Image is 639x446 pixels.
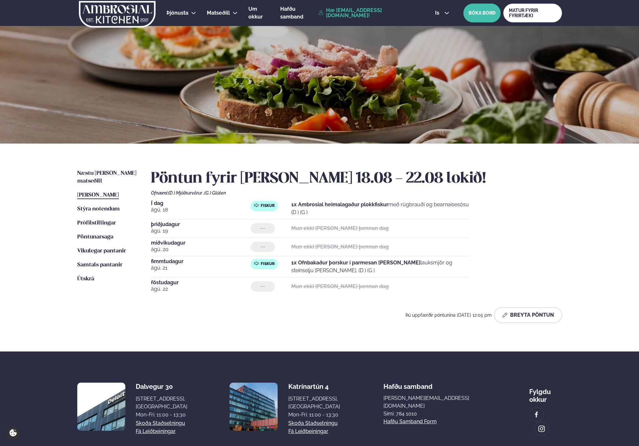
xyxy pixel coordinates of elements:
img: image alt [533,411,540,418]
button: Breyta Pöntun [494,307,562,323]
a: image alt [530,408,543,421]
span: Prófílstillingar [77,220,116,226]
span: Matseðill [207,10,230,16]
div: [STREET_ADDRESS], [GEOGRAPHIC_DATA] [136,395,187,411]
img: image alt [230,383,278,431]
span: miðvikudagur [151,240,251,246]
div: Mon-Fri: 11:00 - 13:30 [288,411,340,419]
a: [PERSON_NAME] [77,191,119,199]
a: Prófílstillingar [77,219,116,227]
img: image alt [538,425,545,433]
a: Hafðu samband [280,5,315,21]
span: [PERSON_NAME] [77,192,119,198]
h2: Pöntun fyrir [PERSON_NAME] 18.08 - 22.08 lokið! [151,170,562,188]
img: logo [79,1,156,28]
img: image alt [77,383,125,431]
span: ágú. 21 [151,264,251,272]
a: MATUR FYRIR FYRIRTÆKI [503,4,562,22]
a: Þjónusta [167,9,188,17]
div: Katrínartún 4 [288,383,340,390]
span: is [435,10,441,16]
strong: Mun ekki [PERSON_NAME] þennan dag [291,244,389,250]
span: Þú uppfærðir pöntunina [DATE] 12:05 pm [406,312,492,318]
div: Fylgdu okkur [529,383,562,403]
span: ágú. 20 [151,246,251,253]
span: Í dag [151,201,251,206]
span: Þjónusta [167,10,188,16]
span: þriðjudagur [151,222,251,227]
span: --- [260,284,265,289]
p: Sími: 784 1010 [383,410,486,418]
span: fimmtudagur [151,259,251,264]
span: föstudagur [151,280,251,285]
span: Næstu [PERSON_NAME] matseðill [77,171,136,184]
a: Pöntunarsaga [77,233,113,241]
strong: Mun ekki [PERSON_NAME] þennan dag [291,283,389,289]
span: Um okkur [248,6,263,20]
span: Stýra notendum [77,206,120,212]
span: --- [260,226,265,231]
img: fish.svg [254,261,259,266]
strong: 1x Ambrosial heimalagaður plokkfiskur [291,201,388,208]
div: [STREET_ADDRESS], [GEOGRAPHIC_DATA] [288,395,340,411]
span: ágú. 18 [151,206,251,214]
a: Hafðu samband form [383,418,437,426]
a: Skoða staðsetningu [136,419,185,427]
strong: 1x Ofnbakaður þorskur í parmesan [PERSON_NAME] [291,260,420,266]
div: Dalvegur 30 [136,383,187,390]
strong: Mun ekki [PERSON_NAME] þennan dag [291,225,389,231]
span: ágú. 19 [151,227,251,235]
span: (G ) Glúten [204,190,226,196]
p: með rúgbrauði og bearnaisesósu (D ) (G ) [291,201,469,216]
img: fish.svg [254,203,259,208]
span: Pöntunarsaga [77,234,113,240]
p: lauksmjör og steinselju [PERSON_NAME]. (D ) (G ) [291,259,469,274]
a: Stýra notendum [77,205,120,213]
span: Vikulegar pantanir [77,248,126,254]
a: Um okkur [248,5,270,21]
span: (D ) Mjólkurvörur , [168,190,204,196]
span: Hafðu samband [383,377,432,390]
div: Ofnæmi: [151,190,562,196]
a: Skoða staðsetningu [288,419,338,427]
button: is [430,10,454,16]
span: Fiskur [261,261,275,267]
a: image alt [535,422,548,436]
button: BÓKA BORÐ [463,4,501,22]
span: Samtals pantanir [77,262,122,268]
a: Fá leiðbeiningar [288,427,328,435]
span: Hafðu samband [280,6,303,20]
a: Útskrá [77,275,94,283]
a: Fá leiðbeiningar [136,427,176,435]
a: Vikulegar pantanir [77,247,126,255]
span: Útskrá [77,276,94,282]
div: Mon-Fri: 11:00 - 13:30 [136,411,187,419]
a: Næstu [PERSON_NAME] matseðill [77,170,138,185]
a: Samtals pantanir [77,261,122,269]
a: [PERSON_NAME][EMAIL_ADDRESS][DOMAIN_NAME] [383,394,486,410]
a: Hæ [EMAIL_ADDRESS][DOMAIN_NAME]! [319,8,420,18]
span: Fiskur [261,203,275,209]
a: Cookie settings [6,426,20,440]
span: ágú. 22 [151,285,251,293]
a: Matseðill [207,9,230,17]
span: --- [260,244,265,249]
